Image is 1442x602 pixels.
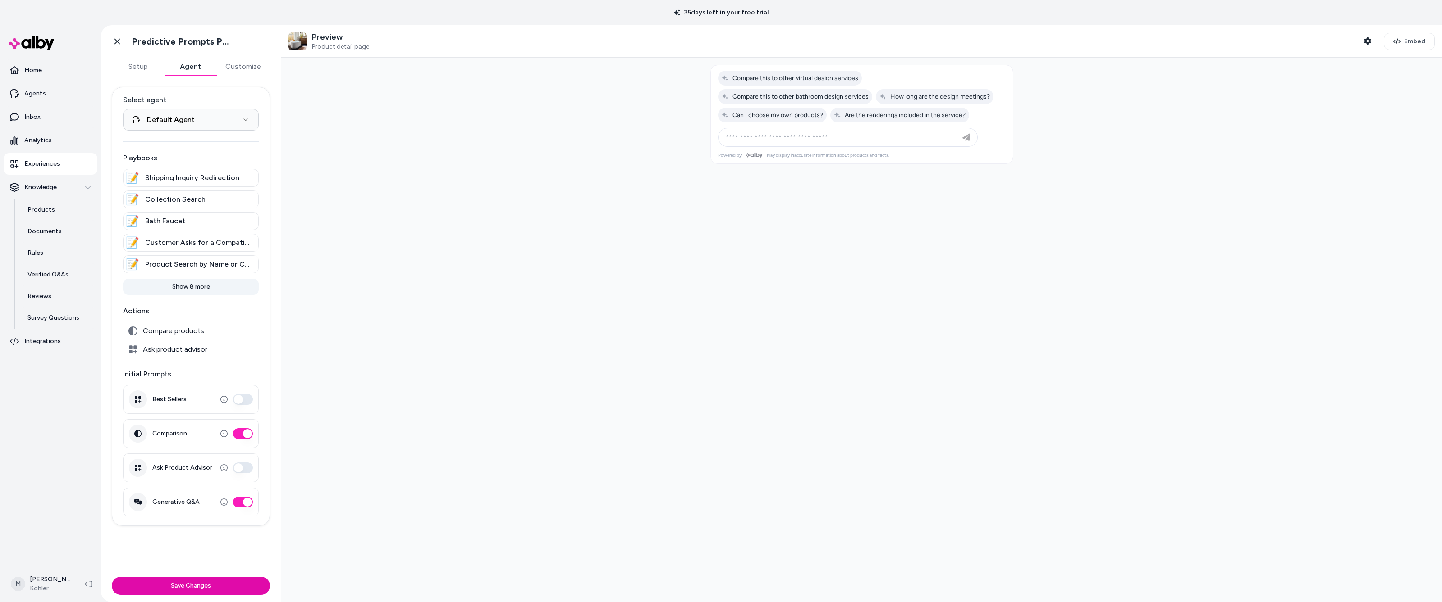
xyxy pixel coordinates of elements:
[30,584,70,593] span: Kohler
[112,577,270,595] button: Save Changes
[24,337,61,346] p: Integrations
[125,192,140,207] div: 📝
[312,43,369,51] span: Product detail page
[24,136,52,145] p: Analytics
[145,259,253,270] span: Product Search by Name or Category
[24,159,60,168] p: Experiences
[5,570,78,598] button: M[PERSON_NAME]Kohler
[132,36,233,47] h1: Predictive Prompts PDP
[24,66,42,75] p: Home
[145,194,206,205] span: Collection Search
[24,113,41,122] p: Inbox
[18,285,97,307] a: Reviews
[112,58,164,76] button: Setup
[152,498,200,506] label: Generative Q&A
[125,235,140,250] div: 📝
[18,242,97,264] a: Rules
[145,237,253,248] span: Customer Asks for a Compatible Products
[11,577,25,591] span: M
[18,264,97,285] a: Verified Q&As
[216,58,270,76] button: Customize
[30,575,70,584] p: [PERSON_NAME]
[312,32,369,42] p: Preview
[24,183,57,192] p: Knowledge
[4,106,97,128] a: Inbox
[123,369,259,380] p: Initial Prompts
[125,171,140,185] div: 📝
[24,89,46,98] p: Agents
[288,32,307,50] img: Custom Design
[18,307,97,329] a: Survey Questions
[27,205,55,214] p: Products
[4,177,97,198] button: Knowledge
[152,464,212,472] label: Ask Product Advisor
[1404,37,1425,46] span: Embed
[4,59,97,81] a: Home
[123,279,259,295] button: Show 8 more
[4,130,97,151] a: Analytics
[27,292,51,301] p: Reviews
[4,330,97,352] a: Integrations
[164,58,216,76] button: Agent
[18,199,97,221] a: Products
[143,326,204,335] span: Compare products
[1384,33,1435,50] button: Embed
[125,257,140,272] div: 📝
[4,83,97,104] a: Agents
[18,221,97,242] a: Documents
[123,95,259,105] label: Select agent
[145,172,239,183] span: Shipping Inquiry Redirection
[27,270,69,279] p: Verified Q&As
[27,227,62,236] p: Documents
[9,36,54,50] img: alby Logo
[152,430,187,438] label: Comparison
[123,306,259,317] p: Actions
[145,216,185,226] span: Bath Faucet
[27,313,79,322] p: Survey Questions
[4,153,97,175] a: Experiences
[152,395,187,403] label: Best Sellers
[123,153,259,163] p: Playbooks
[125,214,140,228] div: 📝
[27,249,43,258] p: Rules
[143,345,207,354] span: Ask product advisor
[668,8,774,17] p: 35 days left in your free trial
